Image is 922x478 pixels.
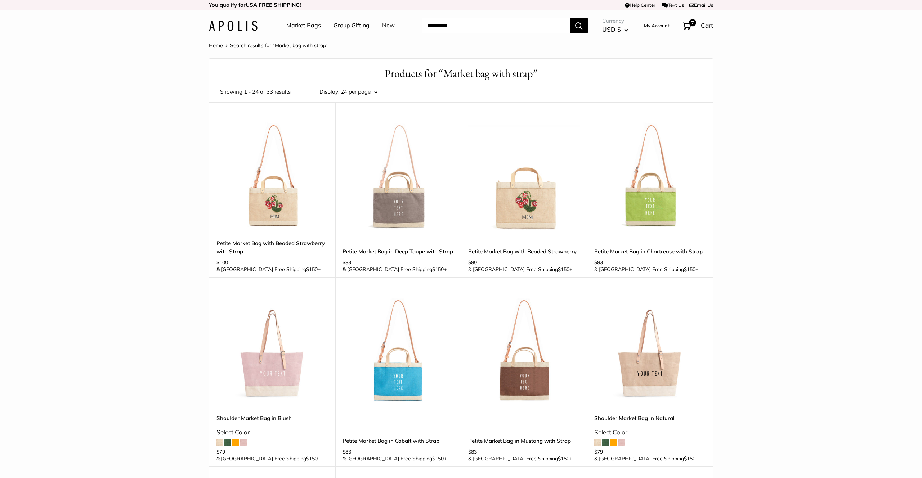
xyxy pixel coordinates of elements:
img: Petite Market Bag in Deep Taupe with Strap [343,120,454,232]
span: $83 [468,448,477,455]
span: & [GEOGRAPHIC_DATA] Free Shipping + [343,267,447,272]
span: $150 [558,266,569,272]
span: $150 [306,455,318,462]
span: & [GEOGRAPHIC_DATA] Free Shipping + [343,456,447,461]
span: & [GEOGRAPHIC_DATA] Free Shipping + [468,267,572,272]
span: & [GEOGRAPHIC_DATA] Free Shipping + [594,267,698,272]
a: Petite Market Bag in Cobalt with Strap [343,437,454,445]
span: $150 [432,455,444,462]
img: Shoulder Market Bag in Blush [216,295,328,407]
span: $150 [558,455,569,462]
a: Email Us [689,2,713,8]
a: Group Gifting [334,20,370,31]
span: $150 [684,266,695,272]
button: Search [570,18,588,33]
img: Petite Market Bag in Cobalt with Strap [343,295,454,407]
a: Petite Market Bag with Beaded StrawberryPetite Market Bag with Beaded Strawberry [468,120,580,232]
a: Petite Market Bag in Cobalt with StrapPetite Market Bag in Cobalt with Strap [343,295,454,407]
a: Shoulder Market Bag in NaturalShoulder Market Bag in Natural [594,295,706,407]
span: & [GEOGRAPHIC_DATA] Free Shipping + [216,456,321,461]
a: New [382,20,395,31]
span: $150 [306,266,318,272]
a: Petite Market Bag in Deep Taupe with StrapPetite Market Bag in Deep Taupe with Strap [343,120,454,232]
span: $150 [684,455,695,462]
span: $83 [343,448,351,455]
span: $83 [594,259,603,266]
span: Cart [701,22,713,29]
a: Petite Market Bag in Chartreuse with StrapPetite Market Bag in Chartreuse with Strap [594,120,706,232]
a: Petite Market Bag with Beaded Strawberry with StrapPetite Market Bag with Beaded Strawberry with ... [216,120,328,232]
button: 24 per page [341,87,377,97]
a: Shoulder Market Bag in Natural [594,414,706,422]
a: Petite Market Bag in Chartreuse with Strap [594,247,706,256]
nav: Breadcrumb [209,41,328,50]
input: Search... [422,18,570,33]
button: USD $ [602,24,628,35]
a: Shoulder Market Bag in BlushShoulder Market Bag in Blush [216,295,328,407]
span: $100 [216,259,228,266]
a: Market Bags [286,20,321,31]
img: Apolis [209,21,258,31]
img: Petite Market Bag with Beaded Strawberry [468,120,580,232]
a: Home [209,42,223,49]
a: My Account [644,21,670,30]
a: Shoulder Market Bag in Blush [216,414,328,422]
div: Select Color [594,427,706,438]
a: Petite Market Bag in Mustang with Strap [468,437,580,445]
a: Petite Market Bag in Mustang with StrapPetite Market Bag in Mustang with Strap [468,295,580,407]
img: Shoulder Market Bag in Natural [594,295,706,407]
span: USD $ [602,26,621,33]
span: $79 [594,448,603,455]
span: & [GEOGRAPHIC_DATA] Free Shipping + [216,267,321,272]
span: 24 per page [341,88,371,95]
a: Text Us [662,2,684,8]
strong: USA FREE SHIPPING! [246,1,301,8]
a: Petite Market Bag with Beaded Strawberry with Strap [216,239,328,256]
a: Help Center [625,2,655,8]
span: & [GEOGRAPHIC_DATA] Free Shipping + [594,456,698,461]
span: $80 [468,259,477,266]
img: Petite Market Bag with Beaded Strawberry with Strap [216,120,328,232]
span: Currency [602,16,628,26]
span: & [GEOGRAPHIC_DATA] Free Shipping + [468,456,572,461]
img: Petite Market Bag in Mustang with Strap [468,295,580,407]
a: 7 Cart [682,20,713,31]
img: Petite Market Bag in Chartreuse with Strap [594,120,706,232]
a: Petite Market Bag in Deep Taupe with Strap [343,247,454,256]
span: $79 [216,448,225,455]
label: Display: [319,87,339,97]
span: 7 [689,19,696,26]
h1: Products for “Market bag with strap” [220,66,702,81]
span: $150 [432,266,444,272]
div: Select Color [216,427,328,438]
a: Petite Market Bag with Beaded Strawberry [468,247,580,256]
span: $83 [343,259,351,266]
span: Search results for “Market bag with strap” [230,42,328,49]
span: Showing 1 - 24 of 33 results [220,87,291,97]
